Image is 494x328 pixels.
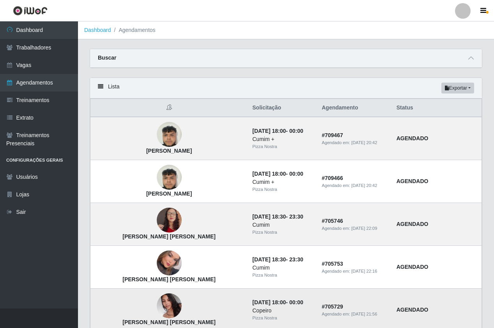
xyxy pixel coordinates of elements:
[252,171,286,177] time: [DATE] 18:00
[351,312,377,316] time: [DATE] 21:56
[289,256,303,263] time: 23:30
[252,307,312,315] div: Copeiro
[322,311,387,317] div: Agendado em:
[98,55,116,61] strong: Buscar
[252,221,312,229] div: Cumim
[351,269,377,273] time: [DATE] 22:16
[122,233,216,240] strong: [PERSON_NAME] [PERSON_NAME]
[252,315,312,321] div: Pizza Nostra
[322,132,343,138] strong: # 709467
[397,221,428,227] strong: AGENDADO
[322,218,343,224] strong: # 705746
[252,135,312,143] div: Cumim +
[84,27,111,33] a: Dashboard
[252,256,303,263] strong: -
[252,178,312,186] div: Cumim +
[252,213,303,220] strong: -
[397,178,428,184] strong: AGENDADO
[252,128,286,134] time: [DATE] 18:00
[122,319,216,325] strong: [PERSON_NAME] [PERSON_NAME]
[90,78,482,99] div: Lista
[397,264,428,270] strong: AGENDADO
[157,118,182,151] img: Samuel Carlos da Silva
[351,183,377,188] time: [DATE] 20:42
[252,264,312,272] div: Cumim
[322,182,387,189] div: Agendado em:
[122,276,216,282] strong: [PERSON_NAME] [PERSON_NAME]
[289,299,303,305] time: 00:00
[322,139,387,146] div: Agendado em:
[322,225,387,232] div: Agendado em:
[146,190,192,197] strong: [PERSON_NAME]
[157,289,182,323] img: Katia Regina Moreira de Brito
[248,99,317,117] th: Solicitação
[252,272,312,279] div: Pizza Nostra
[289,128,303,134] time: 00:00
[441,83,474,93] button: Exportar
[78,21,494,39] nav: breadcrumb
[289,213,303,220] time: 23:30
[13,6,48,16] img: CoreUI Logo
[322,175,343,181] strong: # 709466
[397,135,428,141] strong: AGENDADO
[252,186,312,193] div: Pizza Nostra
[322,261,343,267] strong: # 705753
[252,128,303,134] strong: -
[146,148,192,154] strong: [PERSON_NAME]
[157,198,182,243] img: Maria Eduarda Silva da Cruz
[392,99,482,117] th: Status
[289,171,303,177] time: 00:00
[397,307,428,313] strong: AGENDADO
[157,161,182,194] img: Samuel Carlos da Silva
[252,299,303,305] strong: -
[252,229,312,236] div: Pizza Nostra
[351,226,377,231] time: [DATE] 22:09
[317,99,392,117] th: Agendamento
[252,171,303,177] strong: -
[322,303,343,310] strong: # 705729
[252,213,286,220] time: [DATE] 18:30
[252,299,286,305] time: [DATE] 18:00
[252,143,312,150] div: Pizza Nostra
[111,26,156,34] li: Agendamentos
[157,245,182,281] img: Jéssica Mayara Lima
[322,268,387,275] div: Agendado em:
[351,140,377,145] time: [DATE] 20:42
[252,256,286,263] time: [DATE] 18:30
